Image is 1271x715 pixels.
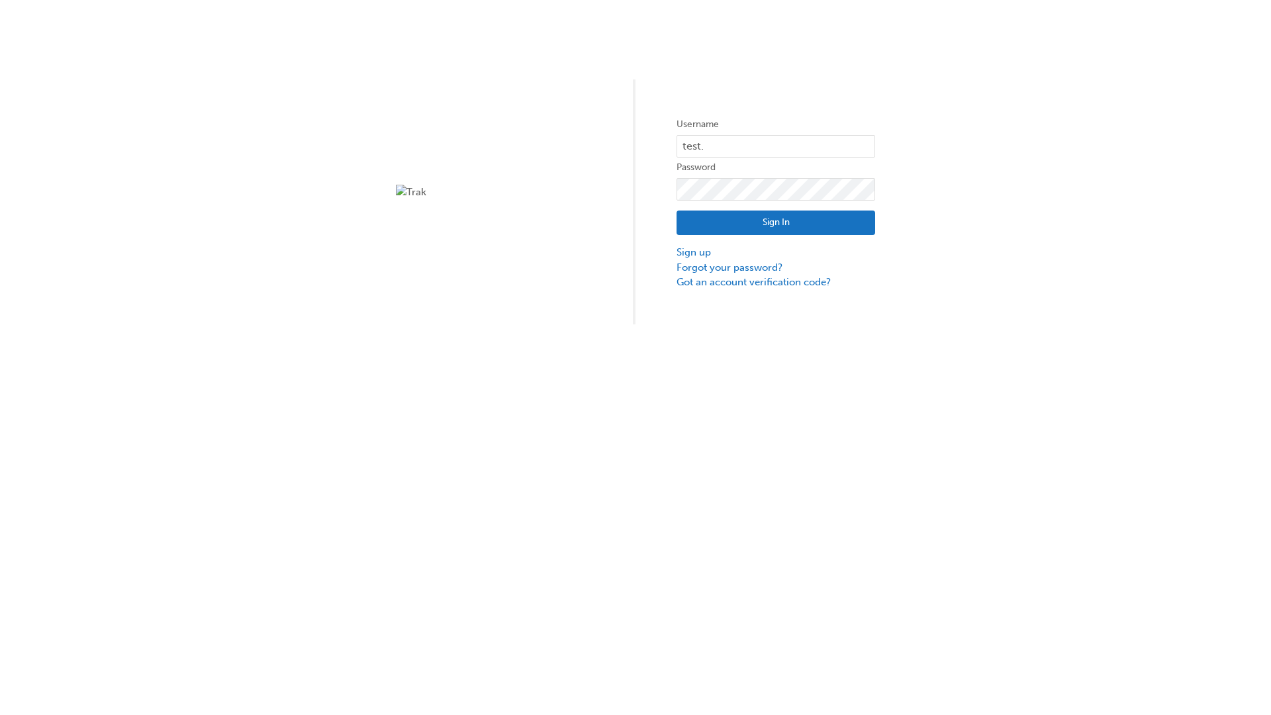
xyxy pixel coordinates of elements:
[396,185,594,200] img: Trak
[677,117,875,132] label: Username
[677,211,875,236] button: Sign In
[677,245,875,260] a: Sign up
[677,275,875,290] a: Got an account verification code?
[677,160,875,175] label: Password
[677,135,875,158] input: Username
[677,260,875,275] a: Forgot your password?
